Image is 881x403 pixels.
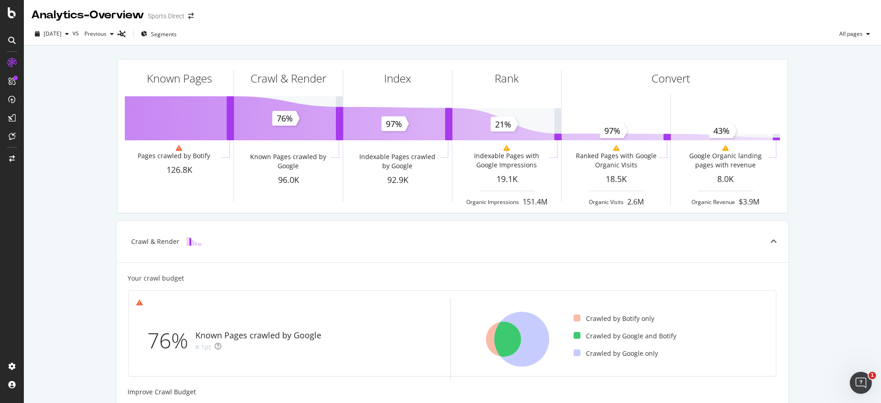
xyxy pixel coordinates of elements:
[188,13,194,19] div: arrow-right-arrow-left
[137,27,180,41] button: Segments
[850,372,872,394] iframe: Intercom live chat
[343,174,452,186] div: 92.9K
[44,30,61,38] span: 2025 Oct. 12th
[31,27,72,41] button: [DATE]
[131,237,179,246] div: Crawl & Render
[148,11,184,21] div: Sports Direct
[187,237,201,246] img: block-icon
[574,314,654,323] div: Crawled by Botify only
[31,7,144,23] div: Analytics - Overview
[81,27,117,41] button: Previous
[147,326,195,356] div: 76%
[495,71,519,86] div: Rank
[81,30,106,38] span: Previous
[465,151,547,170] div: Indexable Pages with Google Impressions
[251,71,326,86] div: Crawl & Render
[151,30,177,38] span: Segments
[836,30,863,38] span: All pages
[147,71,212,86] div: Known Pages
[574,349,658,358] div: Crawled by Google only
[72,28,81,38] span: vs
[356,152,438,171] div: Indexable Pages crawled by Google
[869,372,876,379] span: 1
[138,151,210,160] div: Pages crawled by Botify
[195,346,199,348] img: Equal
[523,197,547,207] div: 151.4M
[234,174,343,186] div: 96.0K
[574,331,676,341] div: Crawled by Google and Botify
[452,173,561,185] div: 19.1K
[466,198,519,206] div: Organic Impressions
[247,152,329,171] div: Known Pages crawled by Google
[201,342,211,352] div: 1pt
[384,71,411,86] div: Index
[125,164,234,176] div: 126.8K
[836,27,874,41] button: All pages
[128,387,777,397] div: Improve Crawl Budget
[195,330,321,342] div: Known Pages crawled by Google
[128,274,184,283] div: Your crawl budget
